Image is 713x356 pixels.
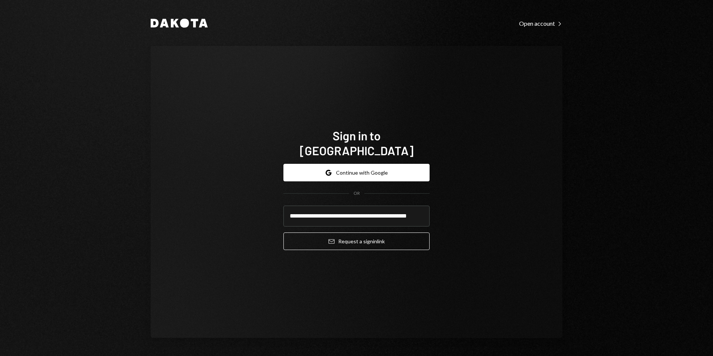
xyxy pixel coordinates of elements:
[283,232,430,250] button: Request a signinlink
[519,19,562,27] a: Open account
[354,190,360,197] div: OR
[519,20,562,27] div: Open account
[283,128,430,158] h1: Sign in to [GEOGRAPHIC_DATA]
[283,164,430,181] button: Continue with Google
